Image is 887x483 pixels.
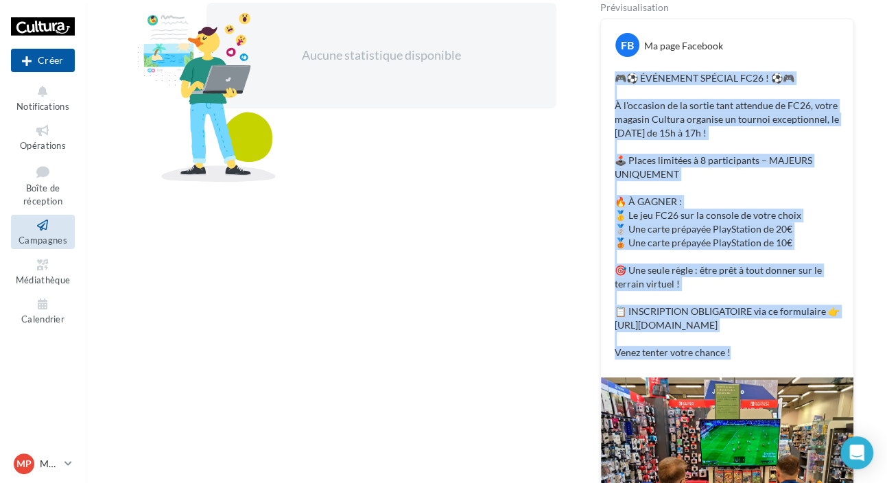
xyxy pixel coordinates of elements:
[19,235,67,246] span: Campagnes
[600,3,854,12] div: Prévisualisation
[615,33,639,57] div: FB
[11,255,75,288] a: Médiathèque
[16,457,32,471] span: MP
[644,39,723,53] div: Ma page Facebook
[11,81,75,115] button: Notifications
[16,101,69,112] span: Notifications
[840,436,873,469] div: Open Intercom Messenger
[21,314,64,325] span: Calendrier
[11,160,75,210] a: Boîte de réception
[250,47,512,64] div: Aucune statistique disponible
[23,182,62,207] span: Boîte de réception
[11,451,75,477] a: MP Marine POURNIN
[11,120,75,154] a: Opérations
[11,215,75,248] a: Campagnes
[40,457,59,471] p: Marine POURNIN
[11,49,75,72] div: Nouvelle campagne
[20,140,66,151] span: Opérations
[11,49,75,72] button: Créer
[16,274,71,285] span: Médiathèque
[615,71,840,360] p: 🎮⚽ ÉVÉNEMENT SPÉCIAL FC26 ! ⚽🎮 À l'occasion de la sortie tant attendue de FC26, votre magasin Cul...
[11,294,75,327] a: Calendrier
